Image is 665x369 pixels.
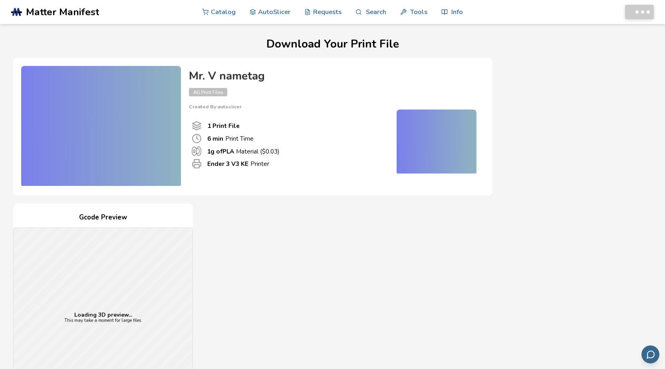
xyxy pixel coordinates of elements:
[207,122,240,130] b: 1 Print File
[192,146,201,156] span: Material Used
[207,160,269,168] p: Printer
[207,160,248,168] b: Ender 3 V3 KE
[64,318,142,323] p: This may take a moment for large files.
[192,159,202,169] span: Printer
[13,38,651,50] h1: Download Your Print File
[64,312,142,318] p: Loading 3D preview...
[26,6,99,18] span: Matter Manifest
[207,134,254,143] p: Print Time
[207,134,223,143] b: 6 min
[207,147,280,156] p: Material ($ 0.03 )
[641,345,659,363] button: Send feedback via email
[189,88,227,96] span: All Print Files
[192,134,202,144] span: Print Time
[192,121,202,131] span: Number Of Print files
[13,211,193,224] h4: Gcode Preview
[189,104,476,110] p: Created By: autoslicer
[189,70,476,82] h4: Mr. V nametag
[207,147,234,156] b: 1 g of PLA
